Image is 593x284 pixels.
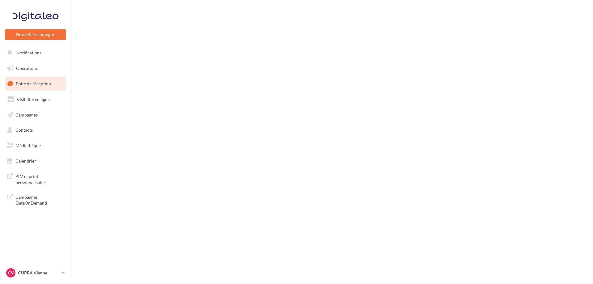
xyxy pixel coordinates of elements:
[4,93,67,106] a: Visibilité en ligne
[8,270,14,276] span: CV
[16,50,41,55] span: Notifications
[15,143,41,148] span: Médiathèque
[16,66,38,71] span: Opérations
[4,190,67,209] a: Campagnes DataOnDemand
[15,127,33,133] span: Contacts
[4,139,67,152] a: Médiathèque
[4,170,67,188] a: PLV et print personnalisable
[4,62,67,75] a: Opérations
[15,158,36,163] span: Calendrier
[16,81,51,86] span: Boîte de réception
[4,155,67,167] a: Calendrier
[15,193,64,206] span: Campagnes DataOnDemand
[4,124,67,137] a: Contacts
[15,172,64,185] span: PLV et print personnalisable
[4,46,65,59] button: Notifications
[18,270,59,276] p: CUPRA Vienne
[5,29,66,40] button: Nouvelle campagne
[5,267,66,279] a: CV CUPRA Vienne
[17,97,50,102] span: Visibilité en ligne
[4,108,67,121] a: Campagnes
[4,77,67,90] a: Boîte de réception
[15,112,38,117] span: Campagnes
